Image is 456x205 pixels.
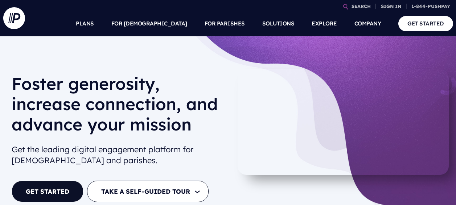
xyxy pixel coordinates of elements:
[354,11,381,36] a: COMPANY
[76,11,94,36] a: PLANS
[87,181,209,202] button: TAKE A SELF-GUIDED TOUR
[12,181,83,202] a: GET STARTED
[12,141,225,169] h2: Get the leading digital engagement platform for [DEMOGRAPHIC_DATA] and parishes.
[12,73,225,140] h1: Foster generosity, increase connection, and advance your mission
[205,11,245,36] a: FOR PARISHES
[262,11,295,36] a: SOLUTIONS
[111,11,187,36] a: FOR [DEMOGRAPHIC_DATA]
[398,16,453,31] a: GET STARTED
[312,11,337,36] a: EXPLORE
